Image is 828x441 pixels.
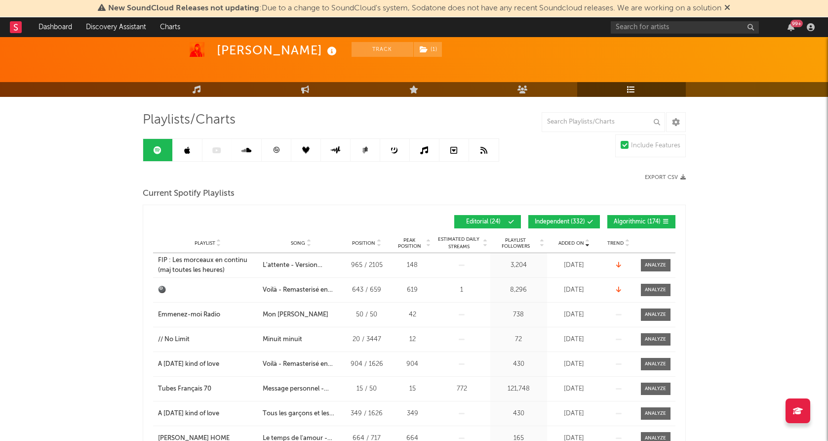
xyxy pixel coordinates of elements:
div: 🎱 [158,285,166,295]
div: [DATE] [550,261,599,270]
div: 8,296 [493,285,545,295]
a: A [DATE] kind of love [158,409,258,419]
a: Tubes Français 70 [158,384,258,394]
div: 72 [493,335,545,345]
button: Independent(332) [528,215,600,228]
div: Voilà - Remasterisé en 2016 [263,285,340,295]
div: Include Features [631,140,680,152]
div: A [DATE] kind of love [158,409,219,419]
div: 430 [493,359,545,369]
div: 3,204 [493,261,545,270]
div: Message personnel - Remasterisé en 2013 [263,384,340,394]
div: 772 [436,384,488,394]
div: 121,748 [493,384,545,394]
a: 🎱 [158,285,258,295]
a: Emmenez-moi Radio [158,310,258,320]
div: 619 [394,285,431,295]
span: Estimated Daily Streams [436,236,482,251]
button: Track [352,42,413,57]
span: ( 1 ) [413,42,442,57]
span: Current Spotify Playlists [143,188,235,200]
div: [DATE] [550,384,599,394]
span: Playlists/Charts [143,114,236,126]
a: Charts [153,17,187,37]
div: 148 [394,261,431,270]
a: A [DATE] kind of love [158,359,258,369]
div: 99 + [790,20,803,27]
div: 12 [394,335,431,345]
div: [DATE] [550,409,599,419]
div: 904 [394,359,431,369]
button: Algorithmic(174) [607,215,675,228]
div: [DATE] [550,310,599,320]
a: FIP : Les morceaux en continu (maj toutes les heures) [158,256,258,275]
span: Added On [558,240,584,246]
div: [DATE] [550,285,599,295]
span: Independent ( 332 ) [535,219,585,225]
span: Playlist Followers [493,237,539,249]
div: [PERSON_NAME] [217,42,339,58]
div: 904 / 1626 [345,359,389,369]
span: New SoundCloud Releases not updating [108,4,259,12]
div: 738 [493,310,545,320]
div: [DATE] [550,335,599,345]
div: 15 / 50 [345,384,389,394]
div: // No Limit [158,335,190,345]
a: // No Limit [158,335,258,345]
span: Position [352,240,375,246]
div: 20 / 3447 [345,335,389,345]
button: Editorial(24) [454,215,521,228]
button: (1) [414,42,442,57]
div: 1 [436,285,488,295]
span: Algorithmic ( 174 ) [614,219,661,225]
div: Voilà - Remasterisé en 2016 [263,359,340,369]
div: 15 [394,384,431,394]
span: Dismiss [724,4,730,12]
span: Peak Position [394,237,425,249]
div: 50 / 50 [345,310,389,320]
div: 349 / 1626 [345,409,389,419]
button: 99+ [788,23,794,31]
span: : Due to a change to SoundCloud's system, Sodatone does not have any recent Soundcloud releases. ... [108,4,721,12]
a: Dashboard [32,17,79,37]
span: Playlist [195,240,215,246]
input: Search Playlists/Charts [542,112,665,132]
div: 643 / 659 [345,285,389,295]
div: 349 [394,409,431,419]
div: Emmenez-moi Radio [158,310,220,320]
button: Export CSV [645,175,686,180]
div: Minuit minuit [263,335,302,345]
input: Search for artists [611,21,759,34]
div: L'attente - Version instrumentale [263,261,340,270]
div: 430 [493,409,545,419]
div: Mon [PERSON_NAME] [263,310,328,320]
div: 42 [394,310,431,320]
span: Trend [607,240,624,246]
a: Discovery Assistant [79,17,153,37]
span: Song [291,240,305,246]
div: Tubes Français 70 [158,384,211,394]
span: Editorial ( 24 ) [461,219,506,225]
div: [DATE] [550,359,599,369]
div: Tous les garçons et les filles - Stereo Mix [263,409,340,419]
div: A [DATE] kind of love [158,359,219,369]
div: 965 / 2105 [345,261,389,270]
